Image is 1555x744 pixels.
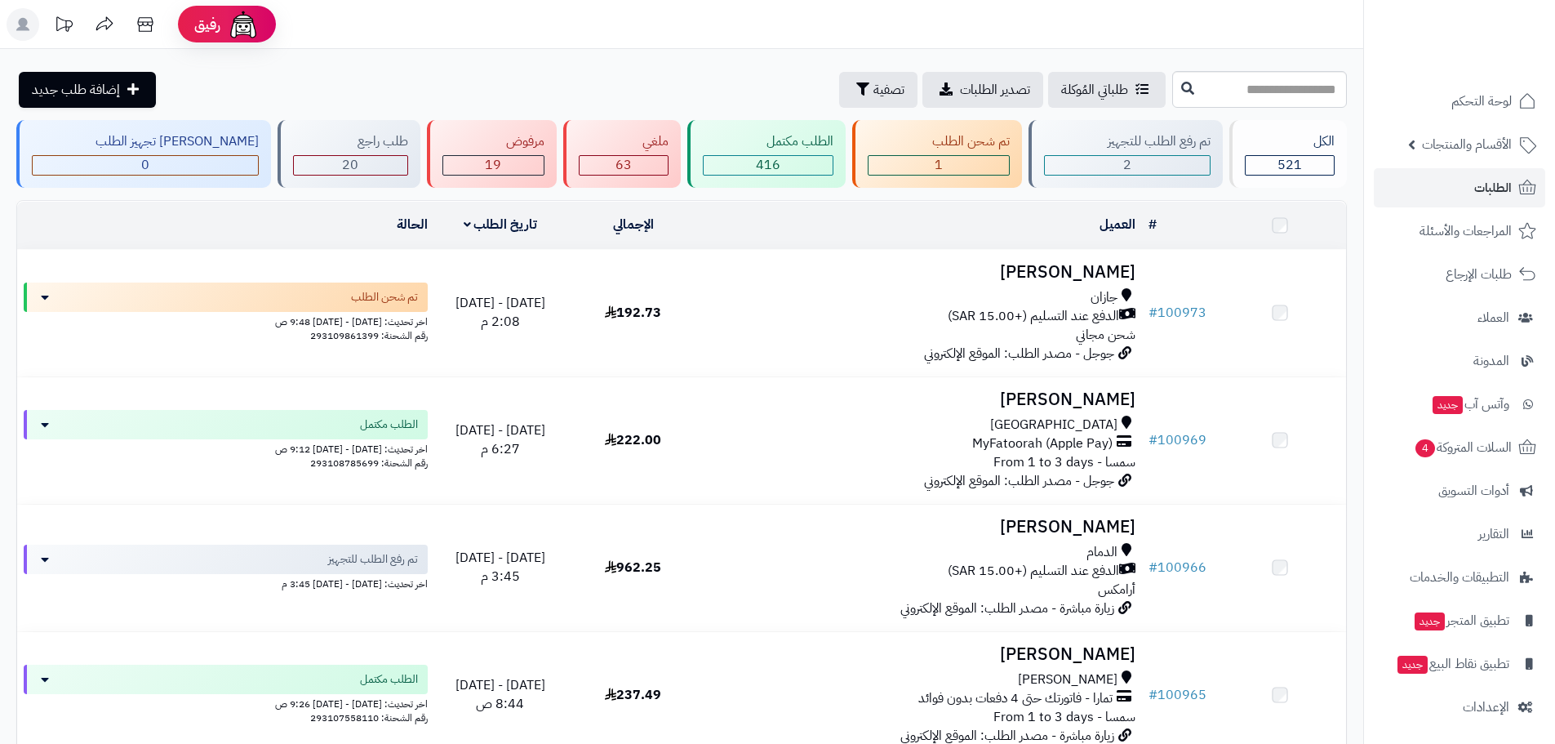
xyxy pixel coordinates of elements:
[839,72,917,108] button: تصفية
[1374,688,1545,727] a: الإعدادات
[1414,436,1512,459] span: السلات المتروكة
[605,430,661,450] span: 222.00
[1374,298,1545,337] a: العملاء
[13,120,274,188] a: [PERSON_NAME] تجهيز الطلب 0
[900,599,1114,618] span: زيارة مباشرة - مصدر الطلب: الموقع الإلكتروني
[1419,220,1512,243] span: المراجعات والأسئلة
[32,80,120,100] span: إضافة طلب جديد
[310,456,428,470] span: رقم الشحنة: 293108785699
[24,312,428,329] div: اخر تحديث: [DATE] - [DATE] 9:48 ص
[605,685,661,705] span: 237.49
[706,390,1135,409] h3: [PERSON_NAME]
[605,558,661,577] span: 962.25
[972,434,1113,453] span: MyFatoorah (Apple Pay)
[948,562,1119,581] span: الدفع عند التسليم (+15.00 SAR)
[1048,72,1166,108] a: طلباتي المُوكلة
[1086,543,1117,562] span: الدمام
[1148,685,1206,705] a: #100965
[935,155,943,175] span: 1
[922,72,1043,108] a: تصدير الطلبات
[706,518,1135,537] h3: [PERSON_NAME]
[1148,430,1157,450] span: #
[24,439,428,457] div: اخر تحديث: [DATE] - [DATE] 9:12 ص
[455,548,545,586] span: [DATE] - [DATE] 3:45 م
[1473,350,1509,372] span: المدونة
[948,307,1119,326] span: الدفع عند التسليم (+15.00 SAR)
[274,120,423,188] a: طلب راجع 20
[704,156,833,175] div: 416
[1098,580,1135,599] span: أرامكس
[706,645,1135,664] h3: [PERSON_NAME]
[1025,120,1226,188] a: تم رفع الطلب للتجهيز 2
[1148,558,1157,577] span: #
[294,156,407,175] div: 20
[442,132,544,151] div: مرفوض
[19,72,156,108] a: إضافة طلب جديد
[993,707,1135,727] span: سمسا - From 1 to 3 days
[1433,396,1463,414] span: جديد
[605,303,661,323] span: 192.73
[1374,558,1545,597] a: التطبيقات والخدمات
[1422,133,1512,156] span: الأقسام والمنتجات
[455,421,545,459] span: [DATE] - [DATE] 6:27 م
[1045,156,1210,175] div: 2
[1415,439,1435,457] span: 4
[1478,523,1509,546] span: التقارير
[1477,306,1509,329] span: العملاء
[360,417,418,433] span: الطلب مكتمل
[990,416,1117,434] span: [GEOGRAPHIC_DATA]
[310,711,428,725] span: رقم الشحنة: 293107558110
[293,132,407,151] div: طلب راجع
[1396,653,1509,675] span: تطبيق نقاط البيع
[310,328,428,343] span: رقم الشحنة: 293109861399
[1413,609,1509,632] span: تطبيق المتجر
[141,155,149,175] span: 0
[1148,558,1206,577] a: #100966
[869,156,1008,175] div: 1
[1463,696,1509,719] span: الإعدادات
[443,156,544,175] div: 19
[351,289,418,305] span: تم شحن الطلب
[424,120,560,188] a: مرفوض 19
[328,551,418,568] span: تم رفع الطلب للتجهيز
[485,155,501,175] span: 19
[1374,212,1545,251] a: المراجعات والأسئلة
[1018,670,1117,689] span: [PERSON_NAME]
[960,80,1030,100] span: تصدير الطلبات
[613,215,654,234] a: الإجمالي
[227,8,260,41] img: ai-face.png
[1446,263,1512,286] span: طلبات الإرجاع
[1374,341,1545,381] a: المدونة
[684,120,849,188] a: الطلب مكتمل 416
[1474,176,1512,199] span: الطلبات
[1374,255,1545,294] a: طلبات الإرجاع
[1148,430,1206,450] a: #100969
[455,675,545,714] span: [DATE] - [DATE] 8:44 ص
[1374,428,1545,467] a: السلات المتروكة4
[993,452,1135,472] span: سمسا - From 1 to 3 days
[1438,479,1509,502] span: أدوات التسويق
[1100,215,1135,234] a: العميل
[342,155,358,175] span: 20
[33,156,258,175] div: 0
[615,155,632,175] span: 63
[464,215,538,234] a: تاريخ الطلب
[924,344,1114,363] span: جوجل - مصدر الطلب: الموقع الإلكتروني
[1397,656,1428,674] span: جديد
[1123,155,1131,175] span: 2
[1061,80,1128,100] span: طلباتي المُوكلة
[703,132,833,151] div: الطلب مكتمل
[849,120,1024,188] a: تم شحن الطلب 1
[1415,613,1445,630] span: جديد
[579,132,669,151] div: ملغي
[397,215,428,234] a: الحالة
[1148,685,1157,705] span: #
[24,694,428,711] div: اخر تحديث: [DATE] - [DATE] 9:26 ص
[1245,132,1335,151] div: الكل
[1374,644,1545,684] a: تطبيق نقاط البيعجديد
[560,120,684,188] a: ملغي 63
[1374,82,1545,121] a: لوحة التحكم
[1226,120,1350,188] a: الكل521
[1451,90,1512,113] span: لوحة التحكم
[1374,601,1545,640] a: تطبيق المتجرجديد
